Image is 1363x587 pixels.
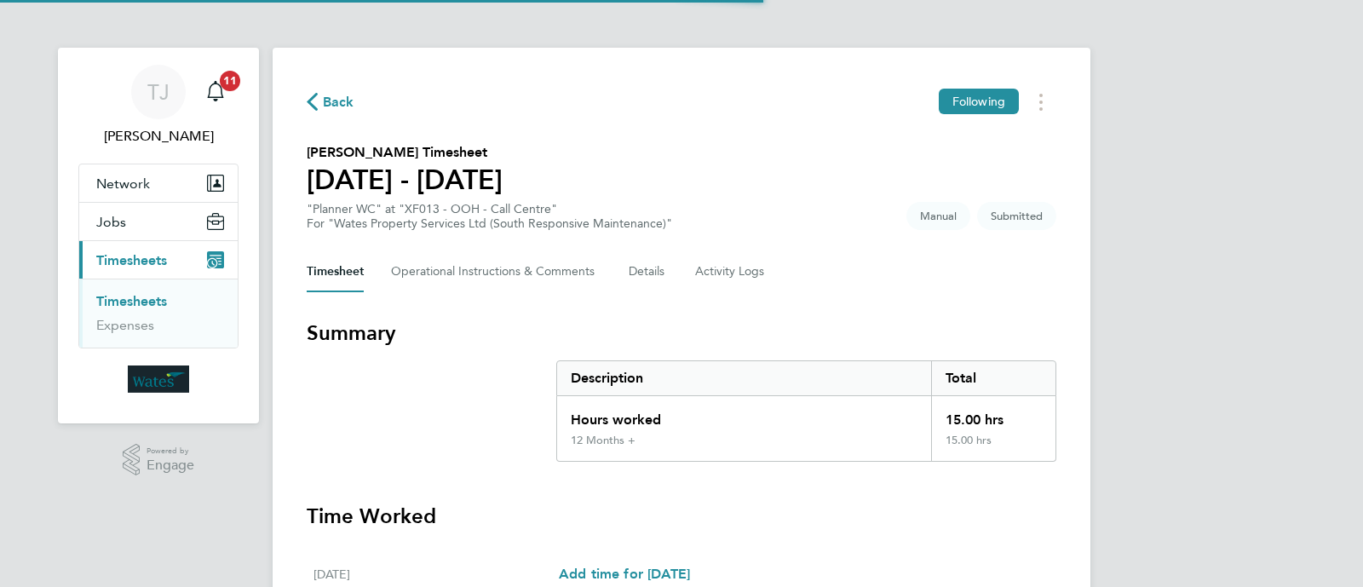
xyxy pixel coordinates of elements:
button: Details [629,251,668,292]
button: Timesheets [79,241,238,279]
span: Engage [147,458,194,473]
span: Network [96,176,150,192]
a: Timesheets [96,293,167,309]
span: Following [952,94,1005,109]
h1: [DATE] - [DATE] [307,163,503,197]
a: Go to home page [78,365,239,393]
span: Timesheets [96,252,167,268]
span: This timesheet is Submitted. [977,202,1056,230]
button: Operational Instructions & Comments [391,251,601,292]
span: Back [323,92,354,112]
a: Expenses [96,317,154,333]
button: Network [79,164,238,202]
button: Back [307,91,354,112]
button: Timesheets Menu [1026,89,1056,115]
span: TJ [147,81,170,103]
div: 15.00 hrs [931,434,1055,461]
div: Total [931,361,1055,395]
a: 11 [198,65,233,119]
a: Add time for [DATE] [559,564,690,584]
div: 15.00 hrs [931,396,1055,434]
button: Activity Logs [695,251,767,292]
a: Powered byEngage [123,444,195,476]
span: 11 [220,71,240,91]
button: Following [939,89,1019,114]
div: 12 Months + [571,434,635,447]
h3: Time Worked [307,503,1056,530]
div: [DATE] [313,564,559,584]
span: Jobs [96,214,126,230]
h2: [PERSON_NAME] Timesheet [307,142,503,163]
span: Powered by [147,444,194,458]
span: This timesheet was manually created. [906,202,970,230]
span: Add time for [DATE] [559,566,690,582]
div: Hours worked [557,396,931,434]
button: Timesheet [307,251,364,292]
h3: Summary [307,319,1056,347]
span: Tasrin Jahan [78,126,239,147]
img: wates-logo-retina.png [128,365,189,393]
nav: Main navigation [58,48,259,423]
div: Description [557,361,931,395]
a: TJ[PERSON_NAME] [78,65,239,147]
div: Timesheets [79,279,238,348]
div: For "Wates Property Services Ltd (South Responsive Maintenance)" [307,216,672,231]
button: Jobs [79,203,238,240]
div: "Planner WC" at "XF013 - OOH - Call Centre" [307,202,672,231]
div: Summary [556,360,1056,462]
